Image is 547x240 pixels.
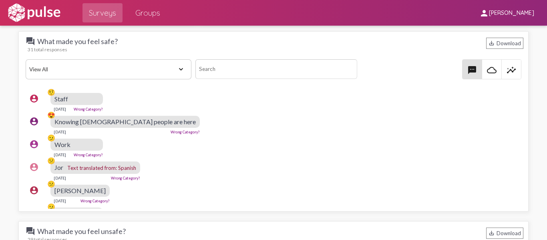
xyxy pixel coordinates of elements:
[111,176,140,180] a: Wrong Category?
[54,107,66,111] div: [DATE]
[26,226,35,236] mat-icon: question_answer
[29,186,39,195] mat-icon: account_circle
[29,208,39,218] mat-icon: account_circle
[171,130,200,134] a: Wrong Category?
[47,88,55,96] div: 🤨
[54,163,63,171] span: Jor
[82,3,123,22] a: Surveys
[489,230,495,236] mat-icon: Download
[74,107,103,111] a: Wrong Category?
[54,198,66,203] div: [DATE]
[507,65,516,75] mat-icon: insights
[26,36,146,46] span: What made you feel safe?
[489,10,534,17] span: [PERSON_NAME]
[80,199,110,203] a: Wrong Category?
[29,139,39,149] mat-icon: account_circle
[47,157,55,165] div: 😕
[486,228,523,239] div: Download
[47,111,55,119] div: 😍
[26,36,35,46] mat-icon: question_answer
[54,118,196,125] span: Knowing [DEMOGRAPHIC_DATA] people are here
[467,65,477,75] mat-icon: textsms
[54,129,66,134] div: [DATE]
[135,6,160,20] span: Groups
[473,5,541,20] button: [PERSON_NAME]
[28,46,523,52] div: 31 total responses
[54,187,106,194] span: [PERSON_NAME]
[54,175,66,180] div: [DATE]
[47,180,55,188] div: 😕
[47,134,55,142] div: 🫤
[486,38,523,49] div: Download
[26,226,146,236] span: What made you feel unsafe?
[89,6,116,20] span: Surveys
[67,165,136,171] span: Text translated from: Spanish
[54,95,68,103] span: Staff
[47,203,55,211] div: 🫤
[54,141,70,148] span: Work
[54,152,66,157] div: [DATE]
[29,94,39,103] mat-icon: account_circle
[6,3,62,23] img: white-logo.svg
[29,117,39,126] mat-icon: account_circle
[129,3,167,22] a: Groups
[29,162,39,172] mat-icon: account_circle
[195,59,357,79] input: Search
[479,8,489,18] mat-icon: person
[74,153,103,157] a: Wrong Category?
[487,65,497,75] mat-icon: cloud_queue
[489,40,495,46] mat-icon: Download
